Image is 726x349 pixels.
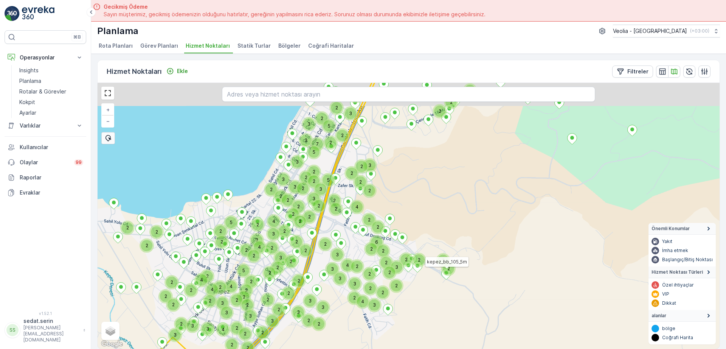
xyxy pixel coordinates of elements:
[239,328,244,333] div: 2
[308,176,313,180] div: 2
[202,271,206,275] div: 2
[612,65,653,78] button: Filtreler
[240,285,252,296] div: 2
[648,223,716,235] summary: Önemli Konumlar
[106,106,110,113] span: +
[151,226,162,238] div: 2
[231,323,236,327] div: 2
[240,245,245,249] div: 2
[313,318,324,330] div: 2
[16,65,86,76] a: Insights
[315,184,320,188] div: 3
[364,268,368,273] div: 2
[252,219,263,231] div: 2
[283,288,294,299] div: 2
[225,217,237,228] div: 5
[245,276,257,287] div: 2
[437,255,449,266] div: 2
[169,329,181,341] div: 3
[377,245,389,257] div: 2
[323,120,335,132] div: 5
[282,195,287,199] div: 2
[225,217,230,221] div: 5
[252,219,256,224] div: 2
[231,294,236,299] div: 2
[106,118,110,124] span: −
[196,274,200,279] div: 4
[285,256,296,267] div: 2
[346,168,357,179] div: 2
[22,6,54,21] img: logo_light-DOdMpM7g.png
[369,299,373,304] div: 3
[273,304,278,308] div: 2
[294,216,299,220] div: 2
[168,299,179,310] div: 2
[349,278,360,290] div: 3
[308,176,320,187] div: 2
[99,339,124,349] a: Bu bölgeyi Google Haritalar'da açın (yeni pencerede açılır)
[221,307,225,312] div: 3
[327,263,331,268] div: 3
[334,273,339,277] div: 3
[102,87,113,99] a: View Fullscreen
[264,267,275,279] div: 2
[20,143,83,151] p: Kullanıcılar
[351,201,356,206] div: 4
[216,236,227,248] div: 2
[300,135,305,139] div: 3
[217,298,221,302] div: 3
[283,288,287,292] div: 2
[325,137,336,148] div: 2
[391,280,402,291] div: 2
[76,159,82,165] p: 99
[206,284,218,295] div: 4
[648,310,716,322] summary: alanlar
[371,237,375,241] div: 6
[264,267,268,272] div: 2
[245,310,256,322] div: 3
[366,243,377,255] div: 2
[391,262,396,266] div: 3
[5,118,86,133] button: Varlıklar
[240,245,252,256] div: 2
[337,130,341,134] div: 2
[238,265,249,276] div: 5
[217,324,229,335] div: 4
[251,234,256,239] div: 3
[279,226,290,237] div: 2
[279,226,283,230] div: 2
[254,241,258,246] div: 4
[291,236,302,248] div: 2
[413,254,425,266] div: 2
[6,324,19,336] div: SS
[357,296,368,307] div: 4
[363,214,375,226] div: 2
[293,201,297,206] div: 2
[245,276,250,280] div: 2
[19,88,66,95] p: Rotalar & Görevler
[238,291,250,303] div: 2
[308,166,313,171] div: 2
[331,102,335,107] div: 2
[308,146,313,151] div: 5
[175,318,180,323] div: 2
[293,201,304,212] div: 2
[377,287,388,298] div: 2
[330,203,335,208] div: 2
[5,170,86,185] a: Raporlar
[265,184,270,189] div: 2
[287,209,292,213] div: 2
[266,242,278,254] div: 2
[325,137,329,142] div: 2
[443,263,454,274] div: 2
[312,139,323,150] div: 7
[19,77,41,85] p: Planlama
[275,252,279,257] div: 3
[160,291,171,302] div: 2
[102,323,119,339] a: Layers
[245,310,249,315] div: 3
[391,262,402,273] div: 3
[334,273,346,284] div: 3
[278,174,289,185] div: 3
[221,307,232,318] div: 3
